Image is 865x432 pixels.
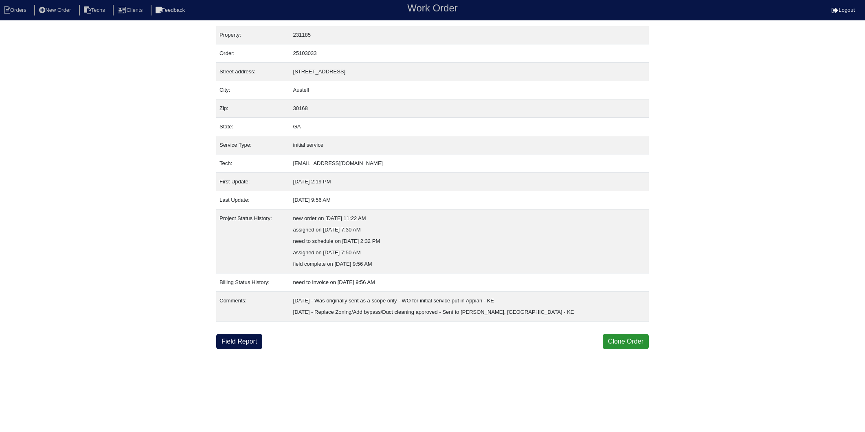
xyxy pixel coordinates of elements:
[290,118,649,136] td: GA
[293,247,645,258] div: assigned on [DATE] 7:50 AM
[216,173,290,191] td: First Update:
[290,63,649,81] td: [STREET_ADDRESS]
[216,63,290,81] td: Street address:
[216,292,290,322] td: Comments:
[216,136,290,154] td: Service Type:
[216,81,290,99] td: City:
[216,99,290,118] td: Zip:
[290,26,649,44] td: 231185
[603,334,649,349] button: Clone Order
[290,99,649,118] td: 30168
[113,5,149,16] li: Clients
[293,277,645,288] div: need to invoice on [DATE] 9:56 AM
[216,209,290,273] td: Project Status History:
[216,154,290,173] td: Tech:
[290,173,649,191] td: [DATE] 2:19 PM
[293,213,645,224] div: new order on [DATE] 11:22 AM
[151,5,191,16] li: Feedback
[79,7,112,13] a: Techs
[293,236,645,247] div: need to schedule on [DATE] 2:32 PM
[34,7,77,13] a: New Order
[79,5,112,16] li: Techs
[290,191,649,209] td: [DATE] 9:56 AM
[216,118,290,136] td: State:
[293,224,645,236] div: assigned on [DATE] 7:30 AM
[293,258,645,270] div: field complete on [DATE] 9:56 AM
[34,5,77,16] li: New Order
[216,273,290,292] td: Billing Status History:
[290,44,649,63] td: 25103033
[290,154,649,173] td: [EMAIL_ADDRESS][DOMAIN_NAME]
[216,44,290,63] td: Order:
[216,334,262,349] a: Field Report
[216,191,290,209] td: Last Update:
[290,292,649,322] td: [DATE] - Was originally sent as a scope only - WO for initial service put in Appian - KE [DATE] -...
[832,7,855,13] a: Logout
[290,136,649,154] td: initial service
[113,7,149,13] a: Clients
[290,81,649,99] td: Austell
[216,26,290,44] td: Property:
